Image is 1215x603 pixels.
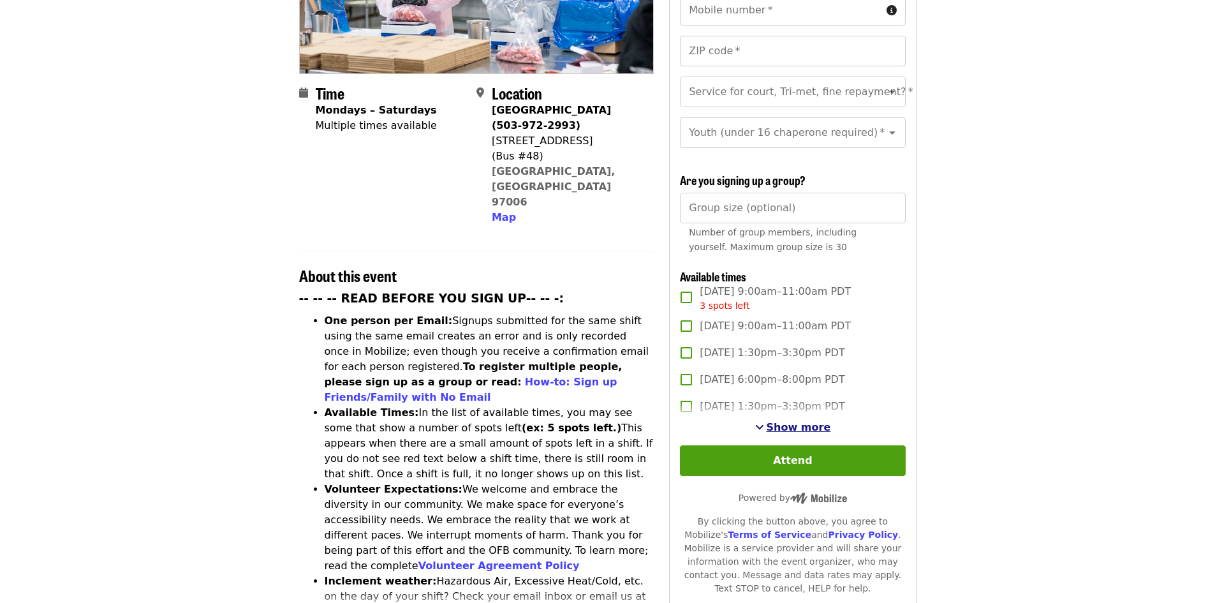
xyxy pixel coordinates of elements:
[755,420,831,435] button: See more timeslots
[700,345,844,361] span: [DATE] 1:30pm–3:30pm PDT
[316,118,437,133] div: Multiple times available
[492,165,615,208] a: [GEOGRAPHIC_DATA], [GEOGRAPHIC_DATA] 97006
[492,211,516,223] span: Map
[316,82,344,104] span: Time
[680,172,806,188] span: Are you signing up a group?
[689,227,857,252] span: Number of group members, including yourself. Maximum group size is 30
[883,124,901,142] button: Open
[700,318,851,334] span: [DATE] 9:00am–11:00am PDT
[728,530,811,540] a: Terms of Service
[492,210,516,225] button: Map
[476,87,484,99] i: map-marker-alt icon
[739,493,847,503] span: Powered by
[418,560,580,572] a: Volunteer Agreement Policy
[790,493,847,504] img: Powered by Mobilize
[492,104,611,131] strong: [GEOGRAPHIC_DATA] (503-972-2993)
[299,264,397,287] span: About this event
[325,406,419,419] strong: Available Times:
[325,361,622,388] strong: To register multiple people, please sign up as a group or read:
[700,372,844,387] span: [DATE] 6:00pm–8:00pm PDT
[680,268,746,285] span: Available times
[522,422,621,434] strong: (ex: 5 spots left.)
[700,284,851,313] span: [DATE] 9:00am–11:00am PDT
[492,82,542,104] span: Location
[680,193,905,223] input: [object Object]
[680,515,905,595] div: By clicking the button above, you agree to Mobilize's and . Mobilize is a service provider and wi...
[767,421,831,433] span: Show more
[316,104,437,116] strong: Mondays – Saturdays
[680,445,905,476] button: Attend
[680,36,905,66] input: ZIP code
[828,530,898,540] a: Privacy Policy
[492,133,644,149] div: [STREET_ADDRESS]
[325,405,654,482] li: In the list of available times, you may see some that show a number of spots left This appears wh...
[883,83,901,101] button: Open
[325,482,654,574] li: We welcome and embrace the diversity in our community. We make space for everyone’s accessibility...
[325,575,437,587] strong: Inclement weather:
[299,87,308,99] i: calendar icon
[492,149,644,164] div: (Bus #48)
[325,483,463,495] strong: Volunteer Expectations:
[700,399,844,414] span: [DATE] 1:30pm–3:30pm PDT
[700,301,749,311] span: 3 spots left
[325,376,617,403] a: How-to: Sign up Friends/Family with No Email
[325,315,453,327] strong: One person per Email:
[299,292,564,305] strong: -- -- -- READ BEFORE YOU SIGN UP-- -- -:
[325,313,654,405] li: Signups submitted for the same shift using the same email creates an error and is only recorded o...
[887,4,897,17] i: circle-info icon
